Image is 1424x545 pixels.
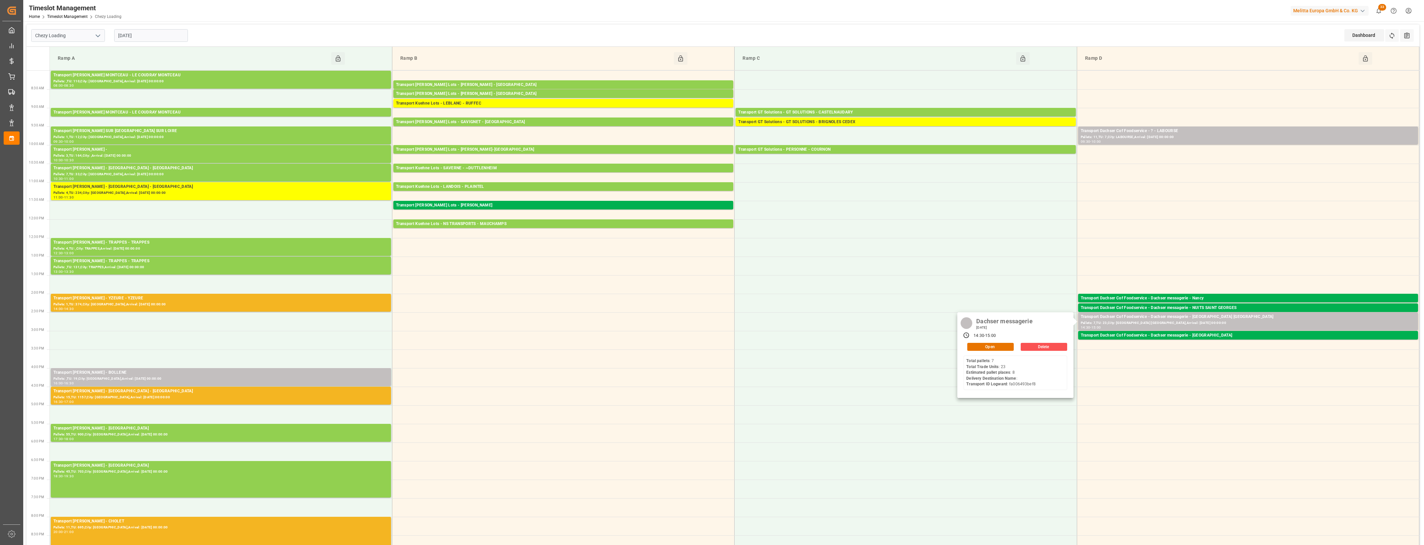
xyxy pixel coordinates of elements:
[396,172,731,177] div: Pallets: ,TU: 84,City: ~[GEOGRAPHIC_DATA],Arrival: [DATE] 00:00:00
[974,325,1035,330] div: [DATE]
[31,384,44,387] span: 4:30 PM
[64,270,74,273] div: 13:30
[738,146,1073,153] div: Transport GT Solutions - PERSONNE - COURNON
[396,119,731,125] div: Transport [PERSON_NAME] Lots - GAVIGNET - [GEOGRAPHIC_DATA]
[53,270,63,273] div: 13:00
[63,475,64,478] div: -
[53,400,63,403] div: 16:30
[53,265,388,270] div: Pallets: ,TU: 131,City: TRAPPES,Arrival: [DATE] 00:00:00
[1081,302,1415,307] div: Pallets: 1,TU: 26,City: [GEOGRAPHIC_DATA],Arrival: [DATE] 00:00:00
[53,475,63,478] div: 18:30
[29,198,44,201] span: 11:30 AM
[396,153,731,159] div: Pallets: 3,TU: ,City: [GEOGRAPHIC_DATA],Arrival: [DATE] 00:00:00
[53,425,388,432] div: Transport [PERSON_NAME] - [GEOGRAPHIC_DATA]
[1378,4,1386,11] span: 33
[1090,140,1091,143] div: -
[396,227,731,233] div: Pallets: 4,TU: 82,City: [GEOGRAPHIC_DATA],Arrival: [DATE] 00:00:00
[967,343,1014,351] button: Open
[53,190,388,196] div: Pallets: 4,TU: 234,City: [GEOGRAPHIC_DATA],Arrival: [DATE] 00:00:00
[985,333,996,339] div: 15:00
[738,125,1073,131] div: Pallets: 3,TU: 56,City: BRIGNOLES CEDEX,Arrival: [DATE] 00:00:00
[1344,29,1384,41] div: Dashboard
[31,309,44,313] span: 2:30 PM
[738,116,1073,121] div: Pallets: 2,TU: 170,City: [GEOGRAPHIC_DATA],Arrival: [DATE] 00:00:00
[31,291,44,294] span: 2:00 PM
[1081,311,1415,317] div: Pallets: ,TU: 76,City: NUITS SAINT GEORGES,Arrival: [DATE] 00:00:00
[31,402,44,406] span: 5:00 PM
[31,495,44,499] span: 7:30 PM
[64,530,74,533] div: 21:00
[64,475,74,478] div: 19:30
[974,316,1035,325] div: Dachser messagerie
[396,190,731,196] div: Pallets: 3,TU: 217,City: [GEOGRAPHIC_DATA],Arrival: [DATE] 00:00:00
[396,184,731,190] div: Transport Kuehne Lots - LANDOIS - PLAINTEL
[966,376,1016,381] b: Delivery Destination Name
[31,347,44,350] span: 3:30 PM
[966,358,989,363] b: Total pallets
[396,165,731,172] div: Transport Kuehne Lots - SAVERNE - ~DUTTLENHEIM
[31,86,44,90] span: 8:30 AM
[29,216,44,220] span: 12:00 PM
[53,172,388,177] div: Pallets: 7,TU: 33,City: [GEOGRAPHIC_DATA],Arrival: [DATE] 00:00:00
[966,364,998,369] b: Total Trade Units
[29,3,121,13] div: Timeslot Management
[31,458,44,462] span: 6:30 PM
[53,196,63,199] div: 11:00
[64,252,74,255] div: 13:00
[1081,128,1415,134] div: Transport Dachser Cof Foodservice - ? - LABOURSE
[31,105,44,109] span: 9:00 AM
[53,518,388,525] div: Transport [PERSON_NAME] - CHOLET
[53,140,63,143] div: 09:30
[63,252,64,255] div: -
[396,88,731,94] div: Pallets: 5,TU: 121,City: [GEOGRAPHIC_DATA],Arrival: [DATE] 00:00:00
[1081,320,1415,326] div: Pallets: 7,TU: 23,City: [GEOGRAPHIC_DATA] [GEOGRAPHIC_DATA],Arrival: [DATE] 00:00:00
[396,97,731,103] div: Pallets: ,TU: 472,City: [GEOGRAPHIC_DATA],Arrival: [DATE] 00:00:00
[396,107,731,113] div: Pallets: 3,TU: 747,City: RUFFEC,Arrival: [DATE] 00:00:00
[64,159,74,162] div: 10:30
[29,142,44,146] span: 10:00 AM
[53,72,388,79] div: Transport [PERSON_NAME] MONTCEAU - LE COUDRAY MONTCEAU
[53,395,388,400] div: Pallets: 15,TU: 1157,City: [GEOGRAPHIC_DATA],Arrival: [DATE] 00:00:00
[1021,343,1067,351] button: Delete
[53,153,388,159] div: Pallets: 3,TU: 164,City: ,Arrival: [DATE] 00:00:00
[738,153,1073,159] div: Pallets: ,TU: 514,City: [GEOGRAPHIC_DATA],Arrival: [DATE] 00:00:00
[398,52,674,65] div: Ramp B
[31,439,44,443] span: 6:00 PM
[53,159,63,162] div: 10:00
[31,254,44,257] span: 1:00 PM
[1291,4,1371,17] button: Melitta Europa GmbH & Co. KG
[53,469,388,475] div: Pallets: 45,TU: 703,City: [GEOGRAPHIC_DATA],Arrival: [DATE] 00:00:00
[53,376,388,382] div: Pallets: ,TU: 19,City: [GEOGRAPHIC_DATA],Arrival: [DATE] 00:00:00
[64,437,74,440] div: 18:00
[396,91,731,97] div: Transport [PERSON_NAME] Lots - [PERSON_NAME] - [GEOGRAPHIC_DATA]
[53,146,388,153] div: Transport [PERSON_NAME] -
[738,119,1073,125] div: Transport GT Solutions - GT SOLUTIONS - BRIGNOLES CEDEX
[29,235,44,239] span: 12:30 PM
[53,258,388,265] div: Transport [PERSON_NAME] - TRAPPES - TRAPPES
[1371,3,1386,18] button: show 33 new notifications
[1081,314,1415,320] div: Transport Dachser Cof Foodservice - Dachser messagerie - [GEOGRAPHIC_DATA] [GEOGRAPHIC_DATA]
[396,221,731,227] div: Transport Kuehne Lots - NS TRANSPORTS - MAUCHAMPS
[31,29,105,42] input: Type to search/select
[1091,326,1101,329] div: 15:00
[396,146,731,153] div: Transport [PERSON_NAME] Lots - [PERSON_NAME]-[GEOGRAPHIC_DATA]
[53,128,388,134] div: Transport [PERSON_NAME] SUR [GEOGRAPHIC_DATA] SUR LOIRE
[31,328,44,332] span: 3:00 PM
[966,370,1010,375] b: Estimated pallet places
[55,52,331,65] div: Ramp A
[53,239,388,246] div: Transport [PERSON_NAME] - TRAPPES - TRAPPES
[31,123,44,127] span: 9:30 AM
[29,14,40,19] a: Home
[738,109,1073,116] div: Transport GT Solutions - GT SOLUTIONS - CASTELNAUDARY
[63,270,64,273] div: -
[53,369,388,376] div: Transport [PERSON_NAME] - BOLLENE
[53,307,63,310] div: 14:00
[53,302,388,307] div: Pallets: 1,TU: 374,City: [GEOGRAPHIC_DATA],Arrival: [DATE] 00:00:00
[1291,6,1369,16] div: Melitta Europa GmbH & Co. KG
[984,333,985,339] div: -
[1081,305,1415,311] div: Transport Dachser Cof Foodservice - Dachser messagerie - NUITS SAINT GEORGES
[1081,134,1415,140] div: Pallets: 11,TU: 7,City: LABOURSE,Arrival: [DATE] 00:00:00
[1081,140,1090,143] div: 09:30
[53,84,63,87] div: 08:00
[63,196,64,199] div: -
